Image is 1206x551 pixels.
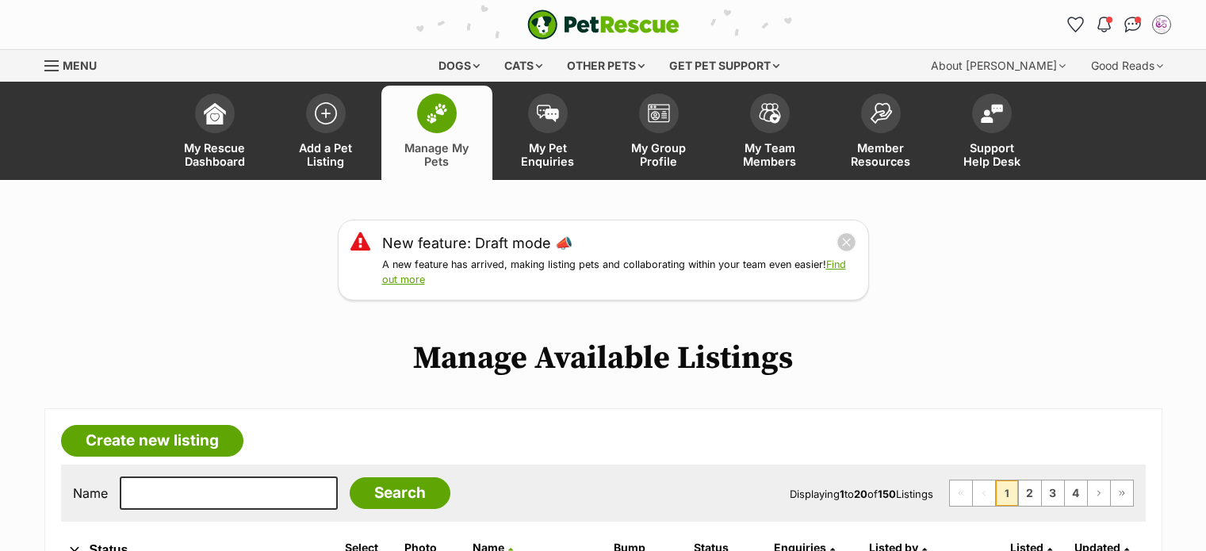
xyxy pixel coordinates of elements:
[1063,12,1174,37] ul: Account quick links
[714,86,825,180] a: My Team Members
[878,488,896,500] strong: 150
[623,141,695,168] span: My Group Profile
[512,141,584,168] span: My Pet Enquiries
[350,477,450,509] input: Search
[870,102,892,124] img: member-resources-icon-8e73f808a243e03378d46382f2149f9095a855e16c252ad45f914b54edf8863c.svg
[382,258,846,285] a: Find out more
[1097,17,1110,33] img: notifications-46538b983faf8c2785f20acdc204bb7945ddae34d4c08c2a6579f10ce5e182be.svg
[1154,17,1170,33] img: Nikki Chapple profile pic
[179,141,251,168] span: My Rescue Dashboard
[1149,12,1174,37] button: My account
[950,480,972,506] span: First page
[492,86,603,180] a: My Pet Enquiries
[44,50,108,78] a: Menu
[401,141,473,168] span: Manage My Pets
[382,258,856,288] p: A new feature has arrived, making listing pets and collaborating within your team even easier!
[996,480,1018,506] span: Page 1
[1042,480,1064,506] a: Page 3
[527,10,680,40] img: logo-e224e6f780fb5917bec1dbf3a21bbac754714ae5b6737aabdf751b685950b380.svg
[981,104,1003,123] img: help-desk-icon-fdf02630f3aa405de69fd3d07c3f3aa587a6932b1a1747fa1d2bba05be0121f9.svg
[1120,12,1146,37] a: Conversations
[854,488,867,500] strong: 20
[1063,12,1089,37] a: Favourites
[426,103,448,124] img: manage-my-pets-icon-02211641906a0b7f246fdf0571729dbe1e7629f14944591b6c1af311fb30b64b.svg
[1111,480,1133,506] a: Last page
[658,50,791,82] div: Get pet support
[840,488,844,500] strong: 1
[427,50,491,82] div: Dogs
[1019,480,1041,506] a: Page 2
[734,141,806,168] span: My Team Members
[648,104,670,123] img: group-profile-icon-3fa3cf56718a62981997c0bc7e787c4b2cf8bcc04b72c1350f741eb67cf2f40e.svg
[956,141,1028,168] span: Support Help Desk
[845,141,917,168] span: Member Resources
[1065,480,1087,506] a: Page 4
[159,86,270,180] a: My Rescue Dashboard
[270,86,381,180] a: Add a Pet Listing
[1092,12,1117,37] button: Notifications
[527,10,680,40] a: PetRescue
[759,103,781,124] img: team-members-icon-5396bd8760b3fe7c0b43da4ab00e1e3bb1a5d9ba89233759b79545d2d3fc5d0d.svg
[936,86,1047,180] a: Support Help Desk
[556,50,656,82] div: Other pets
[493,50,553,82] div: Cats
[790,488,933,500] span: Displaying to of Listings
[1088,480,1110,506] a: Next page
[204,102,226,124] img: dashboard-icon-eb2f2d2d3e046f16d808141f083e7271f6b2e854fb5c12c21221c1fb7104beca.svg
[1124,17,1141,33] img: chat-41dd97257d64d25036548639549fe6c8038ab92f7586957e7f3b1b290dea8141.svg
[63,59,97,72] span: Menu
[949,480,1134,507] nav: Pagination
[381,86,492,180] a: Manage My Pets
[537,105,559,122] img: pet-enquiries-icon-7e3ad2cf08bfb03b45e93fb7055b45f3efa6380592205ae92323e6603595dc1f.svg
[603,86,714,180] a: My Group Profile
[1080,50,1174,82] div: Good Reads
[382,232,572,254] a: New feature: Draft mode 📣
[825,86,936,180] a: Member Resources
[973,480,995,506] span: Previous page
[61,425,243,457] a: Create new listing
[920,50,1077,82] div: About [PERSON_NAME]
[73,486,108,500] label: Name
[837,232,856,252] button: close
[315,102,337,124] img: add-pet-listing-icon-0afa8454b4691262ce3f59096e99ab1cd57d4a30225e0717b998d2c9b9846f56.svg
[290,141,362,168] span: Add a Pet Listing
